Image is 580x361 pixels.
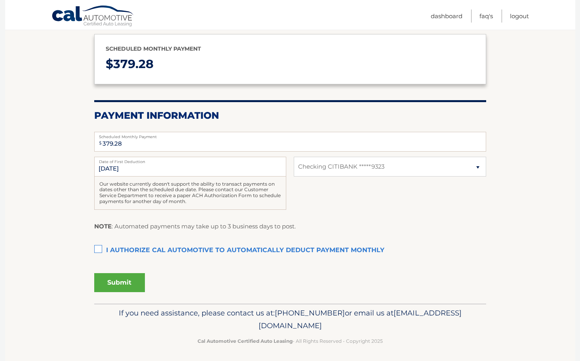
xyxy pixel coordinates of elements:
[94,110,486,122] h2: Payment Information
[94,132,486,138] label: Scheduled Monthly Payment
[99,307,481,332] p: If you need assistance, please contact us at: or email us at
[113,57,154,71] span: 379.28
[94,177,286,210] div: Our website currently doesn't support the ability to transact payments on dates other than the sc...
[106,54,475,75] p: $
[431,9,462,23] a: Dashboard
[198,338,293,344] strong: Cal Automotive Certified Auto Leasing
[259,308,462,330] span: [EMAIL_ADDRESS][DOMAIN_NAME]
[51,5,135,28] a: Cal Automotive
[99,337,481,345] p: - All Rights Reserved - Copyright 2025
[94,157,286,177] input: Payment Date
[97,134,104,152] span: $
[94,222,112,230] strong: NOTE
[510,9,529,23] a: Logout
[94,157,286,163] label: Date of First Deduction
[94,243,486,258] label: I authorize cal automotive to automatically deduct payment monthly
[275,308,345,317] span: [PHONE_NUMBER]
[479,9,493,23] a: FAQ's
[94,132,486,152] input: Payment Amount
[106,44,475,54] p: Scheduled monthly payment
[94,221,296,232] p: : Automated payments may take up to 3 business days to post.
[94,273,145,292] button: Submit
